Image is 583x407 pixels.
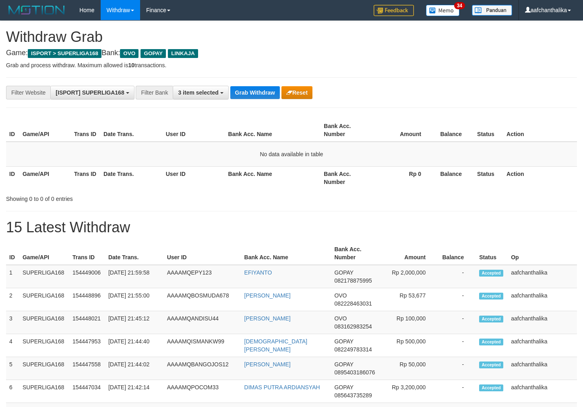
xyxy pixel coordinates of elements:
[508,334,577,357] td: aafchanthalika
[163,166,225,189] th: User ID
[164,311,241,334] td: AAAAMQANDISU44
[19,357,69,380] td: SUPERLIGA168
[6,242,19,265] th: ID
[6,334,19,357] td: 4
[168,49,198,58] span: LINKAJA
[503,166,577,189] th: Action
[331,242,380,265] th: Bank Acc. Number
[474,166,503,189] th: Status
[164,265,241,288] td: AAAAMQEPY123
[380,265,438,288] td: Rp 2,000,000
[6,288,19,311] td: 2
[380,288,438,311] td: Rp 53,677
[281,86,312,99] button: Reset
[372,119,433,142] th: Amount
[479,362,503,368] span: Accepted
[6,29,577,45] h1: Withdraw Grab
[6,192,237,203] div: Showing 0 to 0 of 0 entries
[438,380,476,403] td: -
[173,86,228,99] button: 3 item selected
[6,311,19,334] td: 3
[244,269,272,276] a: EFIYANTO
[334,338,353,345] span: GOPAY
[71,119,100,142] th: Trans ID
[69,242,105,265] th: Trans ID
[230,86,280,99] button: Grab Withdraw
[472,5,512,16] img: panduan.png
[164,334,241,357] td: AAAAMQISMANKW99
[334,292,347,299] span: OVO
[120,49,139,58] span: OVO
[372,166,433,189] th: Rp 0
[438,288,476,311] td: -
[438,242,476,265] th: Balance
[503,119,577,142] th: Action
[105,380,164,403] td: [DATE] 21:42:14
[128,62,134,68] strong: 10
[508,288,577,311] td: aafchanthalika
[334,346,372,353] span: Copy 082249783314 to clipboard
[433,119,474,142] th: Balance
[334,300,372,307] span: Copy 082228463031 to clipboard
[100,119,163,142] th: Date Trans.
[334,384,353,390] span: GOPAY
[438,311,476,334] td: -
[19,166,71,189] th: Game/API
[474,119,503,142] th: Status
[479,270,503,277] span: Accepted
[69,334,105,357] td: 154447953
[178,89,218,96] span: 3 item selected
[508,242,577,265] th: Op
[19,288,69,311] td: SUPERLIGA168
[334,277,372,284] span: Copy 082178875995 to clipboard
[334,369,375,376] span: Copy 0895403186076 to clipboard
[479,293,503,300] span: Accepted
[479,384,503,391] span: Accepted
[433,166,474,189] th: Balance
[6,86,50,99] div: Filter Website
[244,315,291,322] a: [PERSON_NAME]
[6,265,19,288] td: 1
[380,380,438,403] td: Rp 3,200,000
[6,219,577,236] h1: 15 Latest Withdraw
[454,2,465,9] span: 34
[508,380,577,403] td: aafchanthalika
[244,361,291,368] a: [PERSON_NAME]
[69,265,105,288] td: 154449006
[438,265,476,288] td: -
[244,338,308,353] a: [DEMOGRAPHIC_DATA] [PERSON_NAME]
[334,269,353,276] span: GOPAY
[71,166,100,189] th: Trans ID
[105,288,164,311] td: [DATE] 21:55:00
[69,288,105,311] td: 154448896
[438,334,476,357] td: -
[225,166,321,189] th: Bank Acc. Name
[380,242,438,265] th: Amount
[479,339,503,345] span: Accepted
[6,380,19,403] td: 6
[334,323,372,330] span: Copy 083162983254 to clipboard
[164,288,241,311] td: AAAAMQBOSMUDA678
[380,311,438,334] td: Rp 100,000
[69,357,105,380] td: 154447558
[50,86,134,99] button: [ISPORT] SUPERLIGA168
[105,265,164,288] td: [DATE] 21:59:58
[6,119,19,142] th: ID
[19,311,69,334] td: SUPERLIGA168
[69,311,105,334] td: 154448021
[241,242,331,265] th: Bank Acc. Name
[6,142,577,167] td: No data available in table
[508,357,577,380] td: aafchanthalika
[19,242,69,265] th: Game/API
[141,49,166,58] span: GOPAY
[6,4,67,16] img: MOTION_logo.png
[164,242,241,265] th: User ID
[19,380,69,403] td: SUPERLIGA168
[380,334,438,357] td: Rp 500,000
[19,334,69,357] td: SUPERLIGA168
[69,380,105,403] td: 154447034
[164,357,241,380] td: AAAAMQBANGOJOS12
[6,166,19,189] th: ID
[6,357,19,380] td: 5
[380,357,438,380] td: Rp 50,000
